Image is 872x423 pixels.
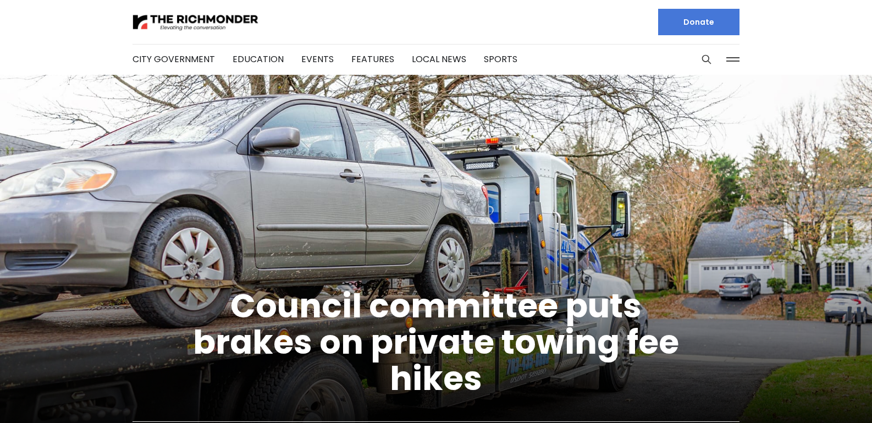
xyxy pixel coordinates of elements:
[351,53,394,65] a: Features
[133,13,259,32] img: The Richmonder
[193,283,679,402] a: Council committee puts brakes on private towing fee hikes
[698,51,715,68] button: Search this site
[412,53,466,65] a: Local News
[301,53,334,65] a: Events
[133,53,215,65] a: City Government
[658,9,739,35] a: Donate
[484,53,517,65] a: Sports
[772,369,872,423] iframe: portal-trigger
[233,53,284,65] a: Education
